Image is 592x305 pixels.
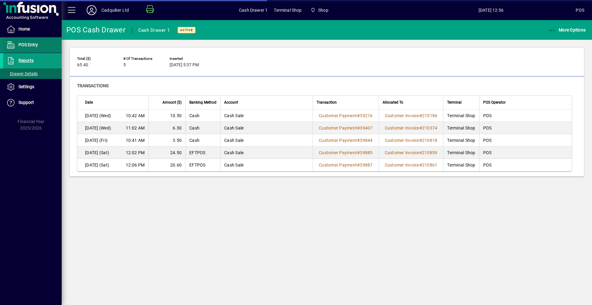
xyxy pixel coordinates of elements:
a: Support [3,95,62,110]
span: 39887 [360,163,372,167]
td: Terminal Shop [443,134,479,146]
td: Cash Sale [220,122,313,134]
td: Cash Sale [220,146,313,159]
span: Customer Invoice [385,163,419,167]
span: [DATE] (Sat) [85,162,109,168]
span: Amount ($) [162,99,182,106]
span: Terminal [447,99,462,106]
span: 12:06 PM [126,162,145,168]
span: [DATE] (Wed) [85,125,111,131]
td: 3.50 [148,134,185,146]
a: Customer Invoice#210861 [383,162,440,168]
span: Cash Drawer 1 [239,5,268,15]
span: [DATE] 12:56 [406,5,576,15]
span: # of Transactions [123,57,160,61]
td: Terminal Shop [443,146,479,159]
span: # [357,150,360,155]
td: 20.60 [148,159,185,171]
td: Cash [185,122,220,134]
span: # [419,163,422,167]
span: Inserted [170,57,207,61]
a: Drawer Details [3,68,62,79]
span: Transaction [317,99,337,106]
span: [DATE] (Wed) [85,113,111,119]
span: Customer Payment [319,163,357,167]
span: Transactions [77,83,109,88]
a: Customer Invoice#210859 [383,149,440,156]
td: 10.50 [148,109,185,122]
span: 10:41 AM [126,137,145,143]
td: Cash [185,134,220,146]
span: Customer Payment [319,126,357,130]
span: Customer Payment [319,113,357,118]
span: # [357,126,360,130]
td: POS [479,134,572,146]
span: # [419,126,422,130]
span: # [419,150,422,155]
span: # [357,138,360,143]
td: Terminal Shop [443,122,479,134]
span: Customer Payment [319,138,357,143]
span: Account [224,99,238,106]
span: Banking Method [189,99,216,106]
span: Customer Invoice [385,113,419,118]
td: Cash [185,109,220,122]
span: Total ($) [77,57,114,61]
span: POS Operator [483,99,506,106]
td: 24.50 [148,146,185,159]
span: Customer Invoice [385,150,419,155]
div: POS Cash Drawer [66,25,125,35]
span: POS Entry [18,42,38,47]
td: POS [479,159,572,171]
div: POS [576,5,584,15]
span: 11:02 AM [126,125,145,131]
a: POS Entry [3,37,62,53]
span: 5 [123,63,126,68]
span: 39844 [360,138,372,143]
span: [DATE] (Fri) [85,137,108,143]
div: Cash Drawer 1 [138,25,170,35]
a: Customer Payment#39844 [317,137,375,144]
span: [DATE] (Sat) [85,150,109,156]
span: 210186 [422,113,438,118]
a: Home [3,22,62,37]
a: Customer Payment#39407 [317,125,375,131]
span: 210374 [422,126,438,130]
a: Customer Payment#39887 [317,162,375,168]
td: EFTPOS [185,146,220,159]
td: Terminal Shop [443,159,479,171]
span: [DATE] 5:37 PM [170,63,199,68]
button: Profile [82,5,101,16]
span: # [419,138,422,143]
span: 39885 [360,150,372,155]
span: Home [18,27,30,31]
span: # [357,163,360,167]
a: Customer Invoice#210374 [383,125,440,131]
td: POS [479,122,572,134]
span: 65.40 [77,63,88,68]
td: POS [479,109,572,122]
a: Customer Invoice#210186 [383,112,440,119]
span: 210818 [422,138,438,143]
span: Shop [308,5,331,16]
td: EFTPOS [185,159,220,171]
a: Settings [3,79,62,95]
div: Cadquiker Ltd [101,5,129,15]
span: 39216 [360,113,372,118]
span: Settings [18,84,34,89]
span: # [419,113,422,118]
span: Allocated To [383,99,403,106]
span: Drawer Details [6,71,38,76]
span: Customer Payment [319,150,357,155]
span: 210859 [422,150,438,155]
span: Date [85,99,93,106]
span: 210861 [422,163,438,167]
a: Customer Payment#39885 [317,149,375,156]
span: Customer Invoice [385,138,419,143]
span: More Options [548,27,586,32]
span: 12:02 PM [126,150,145,156]
span: Customer Invoice [385,126,419,130]
td: 6.30 [148,122,185,134]
span: # [357,113,360,118]
span: Reports [18,58,34,63]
